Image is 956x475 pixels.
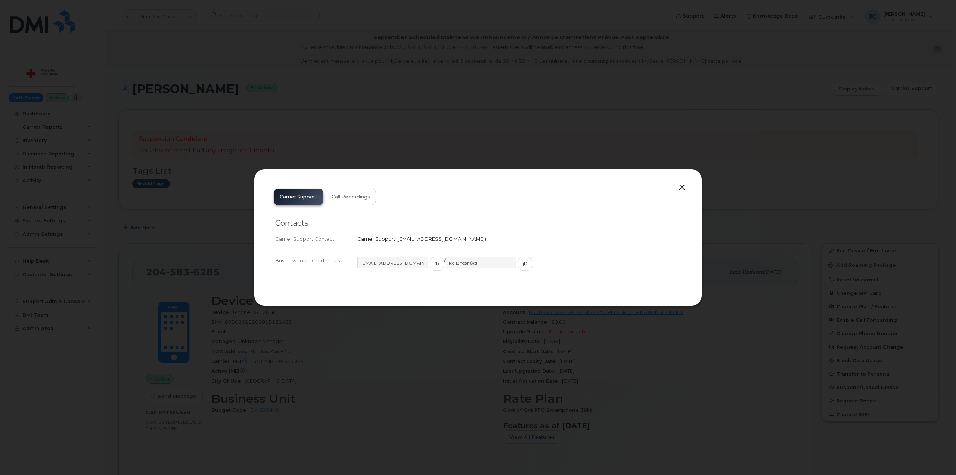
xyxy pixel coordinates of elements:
[275,257,357,277] div: Business Login Credentials
[398,236,485,242] span: [EMAIL_ADDRESS][DOMAIN_NAME]
[332,194,370,200] span: Call Recordings
[357,236,395,242] span: Carrier Support
[275,219,681,228] h2: Contacts
[357,257,681,277] div: /
[430,257,444,271] button: copy to clipboard
[275,235,357,243] div: Carrier Support Contact
[518,257,532,271] button: copy to clipboard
